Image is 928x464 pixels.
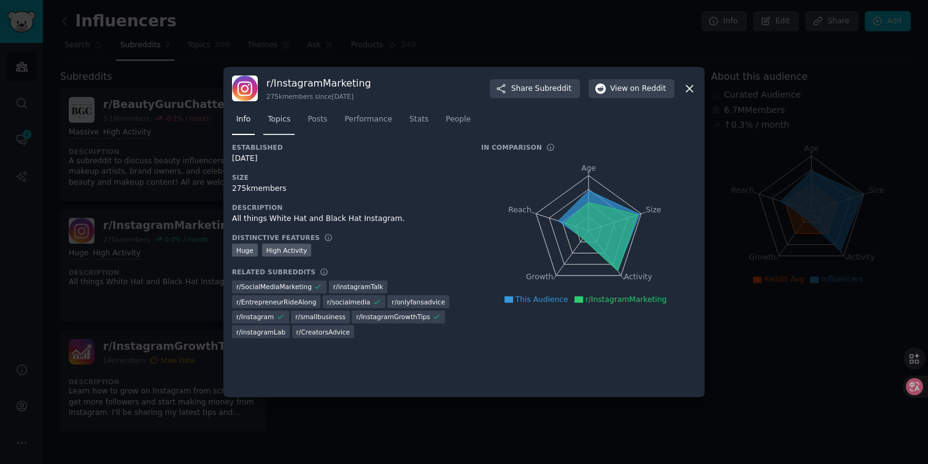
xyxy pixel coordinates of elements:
[232,214,464,225] div: All things White Hat and Black Hat Instagram.
[589,79,675,99] button: Viewon Reddit
[526,273,553,282] tspan: Growth
[535,83,571,95] span: Subreddit
[236,328,285,336] span: r/ instagramLab
[333,282,383,291] span: r/ instagramTalk
[344,114,392,125] span: Performance
[295,312,346,321] span: r/ smallbusiness
[236,114,250,125] span: Info
[356,312,430,321] span: r/ InstagramGrowthTips
[646,206,661,214] tspan: Size
[409,114,428,125] span: Stats
[630,83,666,95] span: on Reddit
[581,164,596,172] tspan: Age
[307,114,327,125] span: Posts
[232,203,464,212] h3: Description
[232,143,464,152] h3: Established
[263,110,295,135] a: Topics
[232,173,464,182] h3: Size
[232,75,258,101] img: InstagramMarketing
[481,143,542,152] h3: In Comparison
[327,298,371,306] span: r/ socialmedia
[236,312,274,321] span: r/ Instagram
[441,110,475,135] a: People
[296,328,350,336] span: r/ CreatorsAdvice
[232,184,464,195] div: 275k members
[232,233,320,242] h3: Distinctive Features
[392,298,445,306] span: r/ onlyfansadvice
[446,114,471,125] span: People
[516,295,568,304] span: This Audience
[511,83,571,95] span: Share
[262,244,312,257] div: High Activity
[266,77,371,90] h3: r/ InstagramMarketing
[586,295,667,304] span: r/InstagramMarketing
[340,110,396,135] a: Performance
[610,83,666,95] span: View
[268,114,290,125] span: Topics
[266,92,371,101] div: 275k members since [DATE]
[236,282,312,291] span: r/ SocialMediaMarketing
[405,110,433,135] a: Stats
[232,268,315,276] h3: Related Subreddits
[508,206,532,214] tspan: Reach
[232,110,255,135] a: Info
[232,153,464,164] div: [DATE]
[303,110,331,135] a: Posts
[236,298,316,306] span: r/ EntrepreneurRideAlong
[232,244,258,257] div: Huge
[624,273,652,282] tspan: Activity
[490,79,580,99] button: ShareSubreddit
